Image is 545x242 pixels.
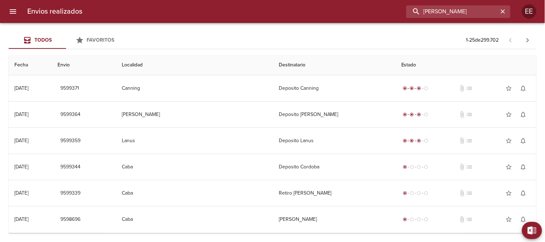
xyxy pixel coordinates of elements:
span: radio_button_checked [417,86,421,90]
button: 9599371 [57,82,82,95]
div: [DATE] [14,190,28,196]
button: 9599359 [57,134,83,148]
span: 9599339 [60,189,80,198]
button: Agregar a favoritos [502,81,516,96]
span: radio_button_unchecked [424,217,429,222]
span: radio_button_checked [403,165,407,169]
td: Deposito Lanus [273,128,396,154]
button: 9599339 [57,187,83,200]
button: Activar notificaciones [516,186,531,200]
div: [DATE] [14,111,28,117]
button: 9599364 [57,108,83,121]
td: Retiro [PERSON_NAME] [273,180,396,206]
div: [DATE] [14,85,28,91]
span: radio_button_checked [403,112,407,117]
span: 9599371 [60,84,79,93]
span: notifications_none [520,85,527,92]
span: 9598696 [60,215,80,224]
td: Caba [116,180,273,206]
p: 1 - 25 de 299.702 [466,37,499,44]
td: [PERSON_NAME] [116,102,273,127]
button: Agregar a favoritos [502,186,516,200]
span: notifications_none [520,163,527,171]
button: 9598696 [57,213,83,226]
span: No tiene pedido asociado [466,216,473,223]
span: notifications_none [520,137,527,144]
span: No tiene pedido asociado [466,137,473,144]
button: Exportar Excel [522,222,542,239]
span: star_border [505,111,513,118]
div: EE [522,4,536,19]
span: Favoritos [87,37,115,43]
th: Localidad [116,55,273,75]
span: radio_button_unchecked [424,139,429,143]
td: Caba [116,154,273,180]
button: Activar notificaciones [516,160,531,174]
span: Pagina anterior [502,36,519,43]
td: Lanus [116,128,273,154]
td: Canning [116,75,273,101]
span: radio_button_unchecked [424,112,429,117]
span: No tiene pedido asociado [466,85,473,92]
span: radio_button_checked [403,217,407,222]
td: Deposito [PERSON_NAME] [273,102,396,127]
span: star_border [505,85,513,92]
span: radio_button_unchecked [410,191,414,195]
div: Abrir información de usuario [522,4,536,19]
span: No tiene pedido asociado [466,190,473,197]
span: radio_button_unchecked [424,165,429,169]
div: En viaje [401,111,430,118]
span: No tiene documentos adjuntos [459,137,466,144]
th: Envio [52,55,116,75]
td: [PERSON_NAME] [273,206,396,232]
span: No tiene documentos adjuntos [459,111,466,118]
div: [DATE] [14,164,28,170]
span: radio_button_checked [403,139,407,143]
div: Generado [401,163,430,171]
th: Destinatario [273,55,396,75]
button: Activar notificaciones [516,81,531,96]
span: 9599364 [60,110,80,119]
span: radio_button_unchecked [417,217,421,222]
button: Activar notificaciones [516,107,531,122]
span: radio_button_unchecked [424,191,429,195]
button: Activar notificaciones [516,134,531,148]
button: Agregar a favoritos [502,107,516,122]
span: radio_button_unchecked [417,165,421,169]
th: Estado [396,55,536,75]
div: En viaje [401,137,430,144]
span: radio_button_unchecked [417,191,421,195]
td: Deposito Canning [273,75,396,101]
button: Agregar a favoritos [502,212,516,227]
span: 9599359 [60,136,80,145]
button: Agregar a favoritos [502,160,516,174]
span: radio_button_checked [417,112,421,117]
span: No tiene documentos adjuntos [459,85,466,92]
span: notifications_none [520,190,527,197]
span: Pagina siguiente [519,32,536,49]
h6: Envios realizados [27,6,82,17]
span: radio_button_unchecked [410,165,414,169]
span: radio_button_checked [417,139,421,143]
span: star_border [505,163,513,171]
span: radio_button_checked [410,86,414,90]
span: No tiene pedido asociado [466,111,473,118]
th: Fecha [9,55,52,75]
td: Caba [116,206,273,232]
button: menu [4,3,22,20]
span: 9599344 [60,163,80,172]
div: Tabs Envios [9,32,124,49]
span: No tiene pedido asociado [466,163,473,171]
span: star_border [505,190,513,197]
div: Generado [401,216,430,223]
span: notifications_none [520,216,527,223]
div: En viaje [401,85,430,92]
input: buscar [406,5,498,18]
span: No tiene documentos adjuntos [459,163,466,171]
span: radio_button_unchecked [410,217,414,222]
span: star_border [505,216,513,223]
span: radio_button_checked [410,112,414,117]
div: [DATE] [14,216,28,222]
button: Activar notificaciones [516,212,531,227]
td: Deposito Cordoba [273,154,396,180]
